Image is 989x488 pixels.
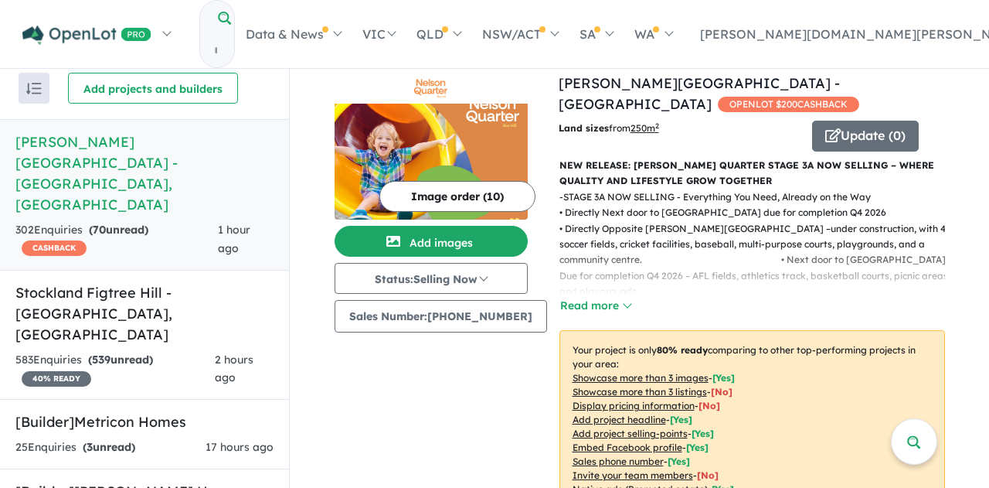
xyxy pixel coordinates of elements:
u: Add project selling-points [573,428,688,439]
sup: 2 [655,121,659,130]
span: 3 [87,440,93,454]
u: Add project headline [573,414,666,425]
a: Nelson Quarter Estate - Box Hill LogoNelson Quarter Estate - Box Hill [335,73,528,220]
button: Read more [559,297,632,315]
a: Data & News [235,7,352,61]
span: [ No ] [698,400,720,411]
span: [ Yes ] [686,442,709,453]
p: NEW RELEASE: [PERSON_NAME] QUARTER STAGE 3A NOW SELLING – WHERE QUALITY AND LIFESTYLE GROW TOGETHER [559,158,945,189]
button: Sales Number:[PHONE_NUMBER] [335,300,547,333]
span: 1 hour ago [218,223,250,255]
button: Status:Selling Now [335,263,528,294]
img: Nelson Quarter Estate - Box Hill Logo [341,79,522,97]
button: Update (0) [812,121,919,152]
span: 17 hours ago [206,440,274,454]
span: [ Yes ] [668,456,690,467]
span: [ Yes ] [692,428,714,439]
a: VIC [352,7,406,61]
u: Embed Facebook profile [573,442,682,453]
button: Add projects and builders [68,73,238,104]
strong: ( unread) [83,440,135,454]
u: 250 m [630,122,659,134]
u: Display pricing information [573,400,695,411]
span: 2 hours ago [215,353,253,385]
h5: [Builder] Metricon Homes [15,411,274,432]
u: Invite your team members [573,469,693,481]
img: Openlot PRO Logo White [22,26,151,45]
span: [ No ] [697,469,719,481]
h5: [PERSON_NAME][GEOGRAPHIC_DATA] - [GEOGRAPHIC_DATA] , [GEOGRAPHIC_DATA] [15,131,274,215]
h5: Stockland Figtree Hill - [GEOGRAPHIC_DATA] , [GEOGRAPHIC_DATA] [15,282,274,345]
strong: ( unread) [89,223,148,237]
a: WA [624,7,682,61]
p: - STAGE 3A NOW SELLING - Everything You Need, Already on the Way • Directly Next door to [GEOGRAP... [559,189,957,347]
a: NSW/ACT [471,7,569,61]
span: 40 % READY [22,371,91,387]
button: Add images [335,226,528,257]
a: SA [569,7,624,61]
strong: ( unread) [88,353,153,367]
b: Land sizes [559,122,609,134]
u: Sales phone number [573,456,664,467]
span: OPENLOT $ 200 CASHBACK [718,97,859,112]
span: 539 [92,353,110,367]
div: 302 Enquir ies [15,221,218,258]
img: Nelson Quarter Estate - Box Hill [335,104,528,220]
p: from [559,121,800,136]
span: [ Yes ] [670,414,692,425]
u: Showcase more than 3 images [573,372,709,384]
span: [ Yes ] [712,372,735,384]
b: 80 % ready [657,344,708,356]
span: [ No ] [711,386,732,398]
a: QLD [406,7,471,61]
button: Image order (10) [379,181,535,212]
div: 25 Enquir ies [15,439,135,457]
input: Try estate name, suburb, builder or developer [200,34,231,67]
a: [PERSON_NAME][GEOGRAPHIC_DATA] - [GEOGRAPHIC_DATA] [559,74,840,113]
span: CASHBACK [22,241,87,256]
div: 583 Enquir ies [15,351,215,388]
span: 70 [93,223,106,237]
img: sort.svg [26,83,42,94]
u: Showcase more than 3 listings [573,386,707,398]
